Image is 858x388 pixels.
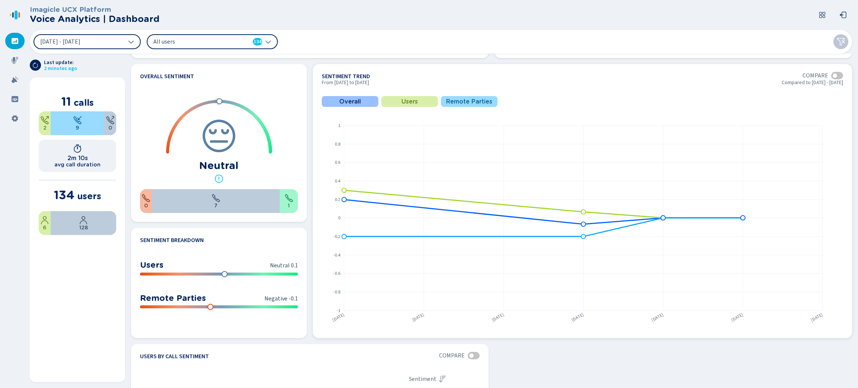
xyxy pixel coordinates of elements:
[337,308,340,314] text: -1
[839,11,847,19] svg: box-arrow-left
[76,125,79,131] span: 9
[108,125,112,131] span: 0
[650,312,665,324] text: [DATE]
[51,111,104,135] div: 81.82%
[836,37,845,46] svg: funnel-disabled
[333,233,340,240] text: -0.2
[5,110,25,127] div: Settings
[104,111,116,135] div: 0%
[285,194,293,203] svg: call
[140,293,206,303] h3: Remote Parties
[153,38,239,46] span: All users
[333,252,340,258] text: -0.4
[128,39,134,45] svg: chevron-down
[54,188,74,202] span: 134
[73,116,82,125] svg: telephone-inbound
[11,57,19,64] svg: mic-fill
[322,96,378,107] button: Overall
[214,203,217,209] span: 7
[144,203,148,209] span: 0
[730,312,744,324] text: [DATE]
[438,375,447,384] div: Sorted descending, click to sort ascending
[338,215,340,221] text: 0
[333,289,340,295] text: -0.8
[571,312,585,324] text: [DATE]
[288,203,290,209] span: 1
[32,62,38,68] svg: arrow-clockwise
[40,39,80,45] span: [DATE] - [DATE]
[79,225,88,230] span: 128
[401,98,418,105] span: Users
[39,111,51,135] div: 18.18%
[11,76,19,83] svg: alarm-filled
[11,37,19,45] svg: dashboard-filled
[339,98,361,105] span: Overall
[140,189,152,213] div: 0%
[782,80,843,89] span: Compared to [DATE] - [DATE]
[44,66,77,71] span: 2 minutes ago
[79,216,88,225] svg: user-profile
[265,39,271,45] svg: chevron-down
[30,14,159,24] h2: Voice Analytics | Dashboard
[5,52,25,69] div: Recordings
[77,191,101,201] span: users
[280,189,298,213] div: 12.5%
[333,270,340,277] text: -0.6
[833,34,848,49] button: Clear filters
[30,6,159,14] h3: Imagicle UCX Platform
[439,352,465,359] span: Compare
[381,96,438,107] button: Users
[34,34,141,49] button: [DATE] - [DATE]
[335,197,340,203] text: 0.2
[409,375,480,384] div: Sentiment
[270,261,298,270] span: Neutral 0.1
[212,194,220,203] svg: call
[67,155,88,162] h1: 2m 10s
[40,116,49,125] svg: telephone-outbound
[152,189,280,213] div: 87.5%
[140,260,163,270] h3: Users
[140,237,204,244] h4: Sentiment Breakdown
[199,159,238,171] h1: Neutral
[810,312,824,324] text: [DATE]
[201,118,237,154] svg: icon-emoji-neutral
[74,97,94,108] span: calls
[491,312,505,324] text: [DATE]
[40,216,49,225] svg: user-profile
[441,96,498,107] button: Remote Parties
[54,162,101,168] h2: avg call duration
[331,312,346,324] text: [DATE]
[214,174,223,183] svg: alert-circle
[140,73,194,80] h4: Overall Sentiment
[446,98,492,105] span: Remote Parties
[322,80,369,89] span: From [DATE] to [DATE]
[43,125,47,131] span: 2
[39,211,51,235] div: 4.48%
[61,94,71,109] span: 11
[338,123,340,129] text: 1
[73,144,82,153] svg: timer
[106,116,115,125] svg: unknown-call
[803,72,828,79] span: Compare
[322,73,370,80] h4: Sentiment Trend
[438,375,447,384] svg: sortDescending
[11,95,19,103] svg: groups-filled
[411,312,426,324] text: [DATE]
[140,353,209,360] h4: Users by call sentiment
[264,295,298,303] span: Negative -0.1
[335,178,340,184] text: 0.4
[142,194,150,203] svg: call
[51,211,116,235] div: 95.52%
[335,141,340,147] text: 0.8
[44,60,77,66] span: Last update:
[5,33,25,49] div: Dashboard
[409,376,436,382] span: Sentiment
[43,225,47,230] span: 6
[335,159,340,166] text: 0.6
[5,91,25,107] div: Groups
[5,71,25,88] div: Alarms
[254,38,261,45] span: 134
